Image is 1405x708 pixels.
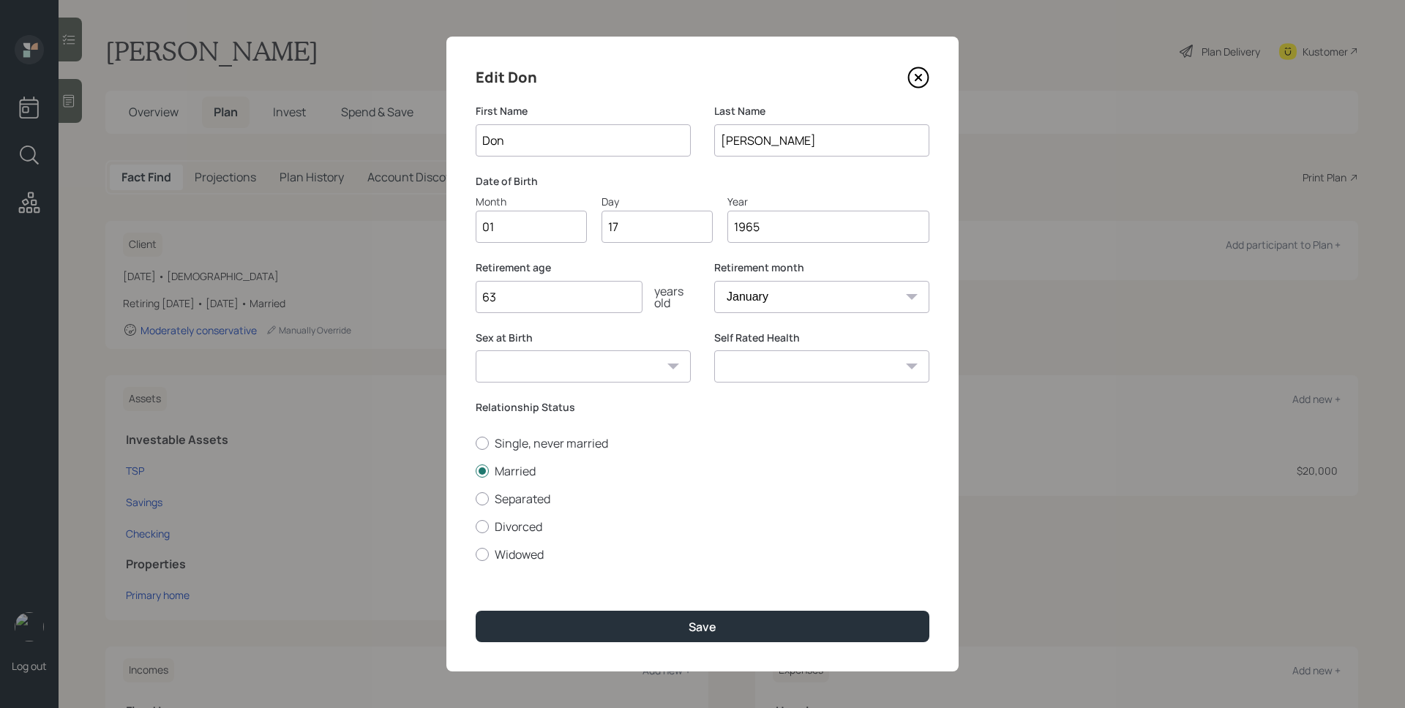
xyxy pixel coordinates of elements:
[476,174,929,189] label: Date of Birth
[476,104,691,118] label: First Name
[727,211,929,243] input: Year
[476,435,929,451] label: Single, never married
[476,194,587,209] div: Month
[476,400,929,415] label: Relationship Status
[476,491,929,507] label: Separated
[689,619,716,635] div: Save
[476,66,537,89] h4: Edit Don
[476,546,929,562] label: Widowed
[476,331,691,345] label: Sex at Birth
[476,519,929,535] label: Divorced
[727,194,929,209] div: Year
[476,260,691,275] label: Retirement age
[476,211,587,243] input: Month
[714,260,929,275] label: Retirement month
[714,104,929,118] label: Last Name
[476,611,929,642] button: Save
[642,285,691,309] div: years old
[602,194,713,209] div: Day
[602,211,713,243] input: Day
[714,331,929,345] label: Self Rated Health
[476,463,929,479] label: Married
